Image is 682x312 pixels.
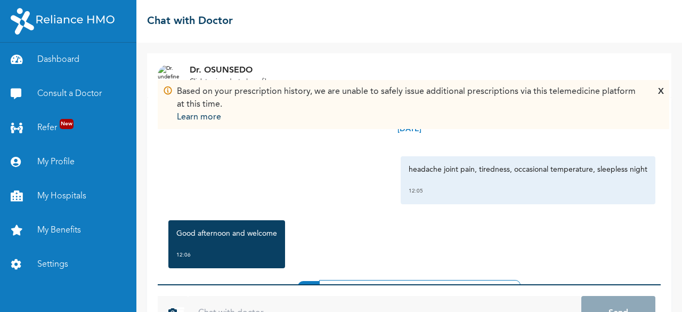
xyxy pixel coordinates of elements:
h2: Chat with Doctor [147,13,233,29]
div: 12:06 [176,250,277,260]
span: New [60,119,74,129]
p: Good afternoon and welcome [176,228,277,239]
div: 12:05 [409,186,647,196]
img: Dr. undefined` [158,65,179,86]
div: Based on your prescription history, we are unable to safely issue additional prescriptions via th... [177,85,642,124]
u: Click to view doctor's profile [190,78,270,85]
p: Dr. OSUNSEDO [190,64,270,77]
img: RelianceHMO's Logo [11,8,115,35]
p: headache joint pain, tiredness, occasional temperature, sleepless night [409,164,647,175]
p: Learn more [177,111,642,124]
p: [DATE] [397,124,421,135]
div: X [658,85,664,124]
img: Info [163,85,173,95]
div: Call has been started by Dr. OSUNSEDO at 12:06 PM [319,280,521,304]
